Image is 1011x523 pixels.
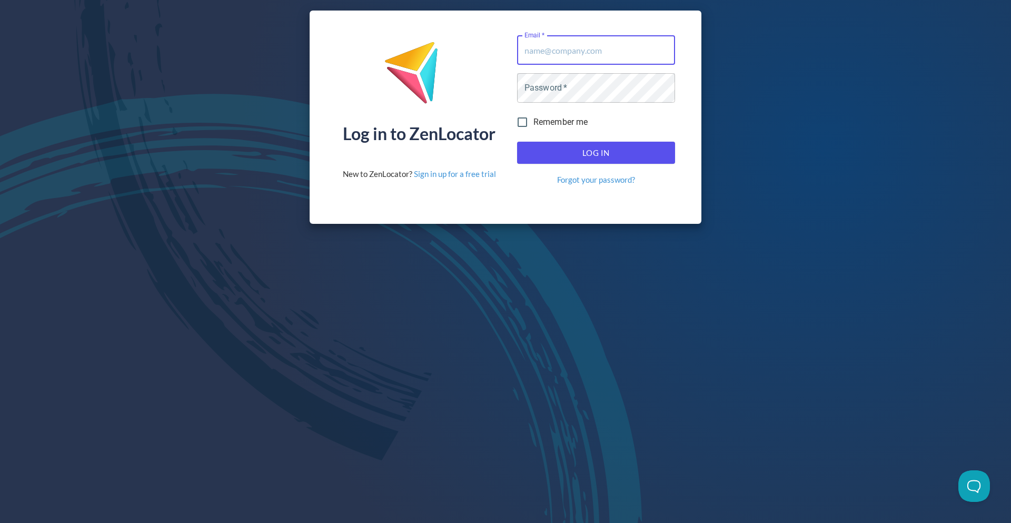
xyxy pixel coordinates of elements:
[557,174,635,185] a: Forgot your password?
[343,169,496,180] div: New to ZenLocator?
[958,470,990,502] iframe: Toggle Customer Support
[517,35,675,65] input: name@company.com
[414,169,496,179] a: Sign in up for a free trial
[529,146,663,160] span: Log In
[517,142,675,164] button: Log In
[343,125,495,142] div: Log in to ZenLocator
[384,41,454,112] img: ZenLocator
[533,116,588,129] span: Remember me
